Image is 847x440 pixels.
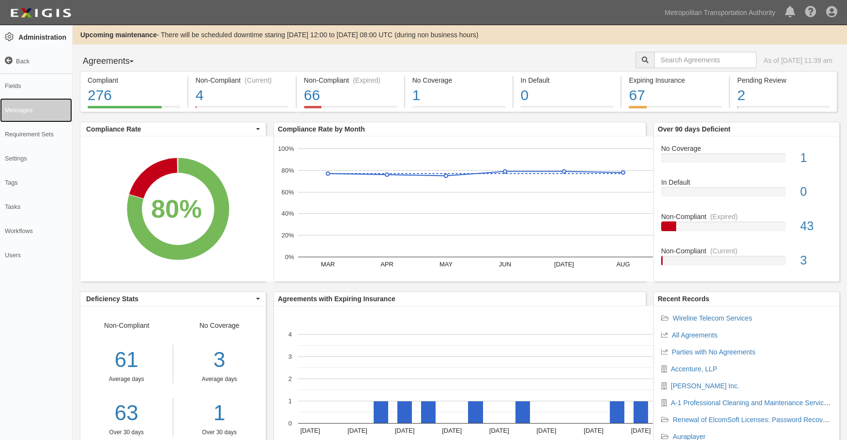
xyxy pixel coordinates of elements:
span: Deficiency Stats [86,294,254,304]
svg: A chart. [80,136,275,281]
text: 60% [281,188,294,195]
div: Non-Compliant (Current) [196,75,288,85]
a: Non-Compliant(Expired)43 [661,212,832,246]
div: In Default [654,177,839,187]
div: 0 [521,85,614,106]
text: 0 [288,420,292,427]
text: 2 [288,375,292,382]
a: Wireline Telecom Services [673,314,752,322]
text: [DATE] [554,261,574,268]
div: Over 30 days [181,428,259,437]
div: Average days [80,375,173,383]
button: Deficiency Stats [80,292,266,306]
a: Expiring Insurance67 [621,106,729,114]
text: JUN [499,261,511,268]
a: Non-Compliant(Current)3 [661,246,832,273]
div: In Default [521,75,614,85]
b: Recent Records [658,295,710,303]
div: 0 [793,183,839,201]
text: [DATE] [536,427,556,434]
text: [DATE] [442,427,462,434]
a: Accenture, LLP [671,365,717,373]
div: Expiring Insurance [629,75,722,85]
div: No Coverage [173,321,266,437]
a: No Coverage1 [405,106,513,114]
div: - There will be scheduled downtime staring [DATE] 12:00 to [DATE] 08:00 UTC (during non business ... [73,30,847,40]
div: (Current) [244,75,272,85]
div: 2 [737,85,830,106]
a: Non-Compliant(Expired)66 [297,106,404,114]
div: (Expired) [353,75,380,85]
a: 1 [181,398,259,428]
div: 4 [196,85,288,106]
div: 1 [793,149,839,167]
div: Pending Review [737,75,830,85]
div: Compliant [88,75,180,85]
b: Agreements with Expiring Insurance [278,295,395,303]
div: 1 [412,85,505,106]
div: 3 [793,252,839,269]
text: [DATE] [395,427,415,434]
div: Non-Compliant [654,246,839,256]
text: MAR [321,261,335,268]
div: As of [DATE] 11:39 am [764,56,832,65]
a: Non-Compliant(Current)4 [188,106,296,114]
b: Over 90 days Deficient [658,125,730,133]
text: APR [380,261,393,268]
div: Non-Compliant (Expired) [304,75,397,85]
a: 63 [80,398,173,428]
text: 1 [288,397,292,405]
a: All Agreements [672,331,717,339]
div: Non-Compliant [654,212,839,221]
text: 3 [288,353,292,360]
div: Average days [181,375,259,383]
button: Agreements [80,52,152,71]
text: [DATE] [489,427,509,434]
text: [DATE] [300,427,320,434]
img: logo-5460c22ac91f19d4615b14bd174203de0afe785f0fc80cf4dbbc73dc1793850b.png [7,4,74,22]
a: Parties with No Agreements [672,348,756,356]
text: 0% [285,253,294,261]
text: [DATE] [631,427,651,434]
text: 20% [281,232,294,239]
strong: Administration [18,33,66,41]
div: 66 [304,85,397,106]
div: 276 [88,85,180,106]
a: [PERSON_NAME] Inc. [671,382,740,390]
div: 43 [793,218,839,235]
div: 3 [181,345,259,375]
div: 80% [151,190,202,226]
svg: A chart. [274,136,665,281]
text: [DATE] [584,427,604,434]
i: Help Center - Complianz [805,7,817,18]
div: (Expired) [710,212,738,221]
a: Metropolitan Transportation Authority [660,3,780,22]
a: A-1 Professional Cleaning and Maintenance Services Inc. [671,399,844,407]
a: In Default0 [514,106,621,114]
a: Pending Review2 [730,106,837,114]
div: 61 [80,345,173,375]
text: [DATE] [348,427,367,434]
span: Compliance Rate [86,124,254,134]
div: Over 30 days [80,428,173,437]
div: No Coverage [412,75,505,85]
div: 67 [629,85,722,106]
text: 80% [281,167,294,174]
text: AUG [616,261,630,268]
a: No Coverage1 [661,144,832,178]
div: Non-Compliant [80,321,173,437]
input: Search Agreements [654,52,756,68]
div: No Coverage [654,144,839,153]
button: Compliance Rate [80,122,266,136]
text: 4 [288,331,292,338]
b: Compliance Rate by Month [278,125,365,133]
a: In Default0 [661,177,832,212]
div: (Current) [710,246,737,256]
b: Upcoming maintenance [80,31,157,39]
text: 40% [281,210,294,217]
a: Compliant276 [80,106,187,114]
